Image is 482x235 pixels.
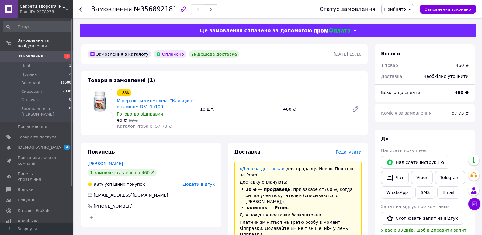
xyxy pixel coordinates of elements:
button: Чат [381,171,409,184]
span: 1 товар [381,63,398,68]
span: Скасовані [21,89,42,94]
span: Замовлення [91,5,132,13]
span: Прийняті [21,72,40,77]
span: 30 ₴ — продавець [246,187,291,192]
div: 460 ₴ [456,62,469,68]
span: Це замовлення сплачено за допомогою [200,28,312,33]
div: Доставку оплачують: [240,179,357,185]
span: Готово до відправки [117,112,163,116]
span: 46 ₴ [117,118,127,123]
span: Оплачені [21,97,40,103]
div: 1 замовлення у вас на 460 ₴ [88,169,157,176]
span: Секрети здоров'я Інтернет-магазин натуральних препаратів та товарів для дому [20,4,65,9]
div: 10 шт. [198,105,281,113]
span: Доставка [381,74,402,79]
span: Показники роботи компанії [18,155,56,166]
span: Написати покупцеві [381,148,426,153]
a: [PERSON_NAME] [88,161,123,166]
button: Email [437,186,459,199]
span: №356892181 [134,5,177,13]
div: Повернутися назад [79,6,84,12]
span: Аналітика [18,218,39,224]
span: Повідомлення [18,124,47,130]
a: Viber [411,171,432,184]
span: Покупці [18,197,34,203]
button: Надіслати інструкцію [381,156,449,169]
div: Оплачено [154,50,186,58]
a: WhatsApp [381,186,413,199]
span: Замовлення виконано [425,7,471,12]
a: Telegram [435,171,465,184]
span: Прийнято [384,7,406,12]
span: 1 [64,54,70,59]
span: 0 [69,106,71,117]
span: Каталог ProSale: 57.73 ₴ [117,124,172,129]
div: успішних покупок [88,181,145,187]
span: 4 [64,145,70,150]
button: Чат з покупцем [468,198,480,210]
span: Панель управління [18,171,56,182]
span: 2038 [63,89,71,94]
span: 1 [69,63,71,69]
span: Всього до сплати [381,90,420,95]
div: для продавця Новою Поштою на Prom. [240,166,357,178]
span: Замовлення з [PERSON_NAME] [21,106,69,117]
div: Замовлення з каталогу [88,50,151,58]
li: , при заказе от 700 ₴ , когда он получен покупателем (списываются с [PERSON_NAME]); [240,186,357,205]
button: Скопіювати запит на відгук [381,212,463,225]
span: залишок — Prom. [246,205,289,210]
span: Редагувати [336,150,362,154]
img: evopay logo [314,28,350,34]
span: Каталог ProSale [18,208,50,213]
b: 460 ₴ [455,90,469,95]
span: Замовлення [18,54,43,59]
span: Товари в замовленні (1) [88,78,155,83]
div: 460 ₴ [281,105,347,113]
a: Редагувати [349,103,362,115]
span: Запит на відгук про компанію [381,204,449,209]
span: Всього [381,51,400,57]
span: 57.73 ₴ [452,111,469,116]
span: Доставка [234,149,261,155]
time: [DATE] 15:10 [334,52,362,57]
span: 98% [94,182,103,187]
input: Пошук [3,21,72,32]
span: 0 [69,97,71,103]
div: Для покупця доставка безкоштовна. [240,212,357,218]
button: SMS [415,186,435,199]
span: Покупець [88,149,115,155]
span: Товари та послуги [18,134,56,140]
div: Статус замовлення [320,6,376,12]
div: [PHONE_NUMBER] [93,203,133,209]
img: Мінеральний комплекс "Кальцій із вітаміном D3" No100 [92,89,108,113]
div: Дешева доставка [189,50,239,58]
div: Необхідно уточнити [420,70,472,83]
span: 16580 [61,80,71,86]
a: «Дешева доставка» [240,166,284,171]
span: 12 [67,72,71,77]
span: 50 ₴ [129,118,137,123]
span: Додати відгук [183,182,215,187]
div: - 8% [117,89,131,96]
span: Дії [381,136,389,142]
span: Відгуки [18,187,33,192]
span: Комісія за замовлення [381,111,432,116]
button: Замовлення виконано [420,5,476,14]
span: Виконані [21,80,40,86]
span: Замовлення та повідомлення [18,38,73,49]
span: Нові [21,63,30,69]
span: [EMAIL_ADDRESS][DOMAIN_NAME] [94,193,168,198]
a: Мінеральний комплекс "Кальцій із вітаміном D3" No100 [117,98,195,109]
div: Ваш ID: 2278273 [20,9,73,15]
span: [DEMOGRAPHIC_DATA] [18,145,63,150]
